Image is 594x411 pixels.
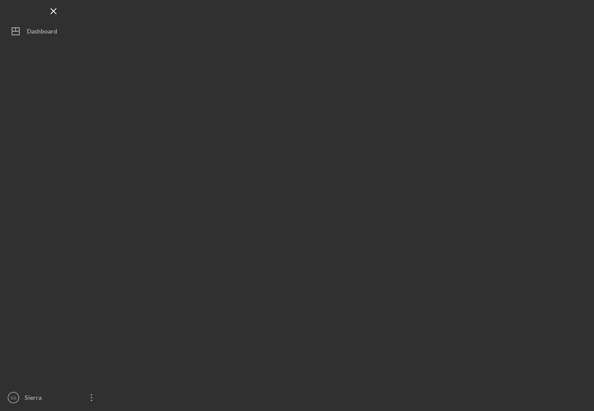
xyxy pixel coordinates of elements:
[11,395,17,400] text: SS
[27,22,57,42] div: Dashboard
[4,389,103,407] button: SSSierra [PERSON_NAME]
[4,22,103,40] button: Dashboard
